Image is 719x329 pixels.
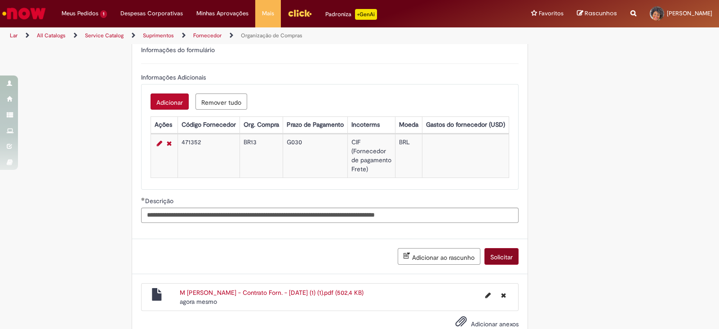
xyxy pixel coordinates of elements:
font: 471352 [182,138,201,146]
font: Org. Compra [244,120,279,129]
button: Editar nome do arquivo M Dias Branco - Contrato Forn. - 15.04.21 (1) (1).pdf [480,288,496,302]
font: Ações [155,120,172,129]
a: M [PERSON_NAME] - Contrato Forn. - [DATE] (1) (1).pdf (502,4 KB) [180,289,364,297]
font: Meus Pedidos [62,9,98,17]
font: Solicitar [490,253,513,261]
font: agora mesmo [180,298,217,306]
button: Adicionar ao rascunho [398,248,480,265]
font: 1 [103,11,104,17]
font: Informações Adicionais [141,73,206,81]
font: Moeda [399,120,418,129]
font: Remover tudo [201,98,241,106]
a: Rascunhos [577,9,617,18]
a: Lar [10,32,18,39]
font: Prazo de Pagamento [287,120,344,129]
a: Suprimentos [143,32,174,39]
font: BR13 [244,138,257,146]
font: [PERSON_NAME] [667,9,712,17]
a: Remover Linha 1 [164,138,174,149]
font: Adicionar anexos [471,320,519,328]
a: Service Catalog [85,32,124,39]
font: Rascunhos [585,9,617,18]
button: Excluir M Dias Branco - Contrato Forn. - 15.04.21 (1) (1).pdf [496,288,511,302]
img: click_logo_yellow_360x200.png [288,6,312,20]
font: Mais [262,9,274,17]
font: Minhas Aprovações [196,9,249,17]
a: Editar Linha 1 [155,138,164,149]
font: +GenAi [357,11,375,18]
button: Remover todas as linhas de Informações Adicionais [195,93,247,110]
font: BRL [399,138,410,146]
font: Padroniza [325,10,351,18]
font: Despesas Corporativas [120,9,183,17]
button: Adicionar uma linha para Informações Adicionais [151,93,189,110]
a: Organização de Compras [241,32,302,39]
button: Solicitar [484,248,519,264]
font: Gastos do fornecedor (USD) [426,120,505,129]
font: Adicionar [156,98,183,106]
time: 29/09/2025 08:56:39 [180,298,217,306]
font: Informações do formulário [141,46,215,54]
font: CIF (Fornecedor de pagamento Frete) [351,138,391,173]
input: Descrição [141,208,519,223]
font: Código Fornecedor [182,120,236,129]
span: Required Filled [141,197,145,201]
font: Adicionar ao rascunho [412,253,475,261]
img: Serviço agora [1,4,47,22]
a: Fornecedor [193,32,222,39]
font: Descrição [145,197,173,205]
ul: Trilhas de navegação de página [7,27,473,44]
font: Favoritos [539,9,564,17]
font: Incoterms [351,120,380,129]
a: All Catalogs [37,32,66,39]
font: G030 [287,138,302,146]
